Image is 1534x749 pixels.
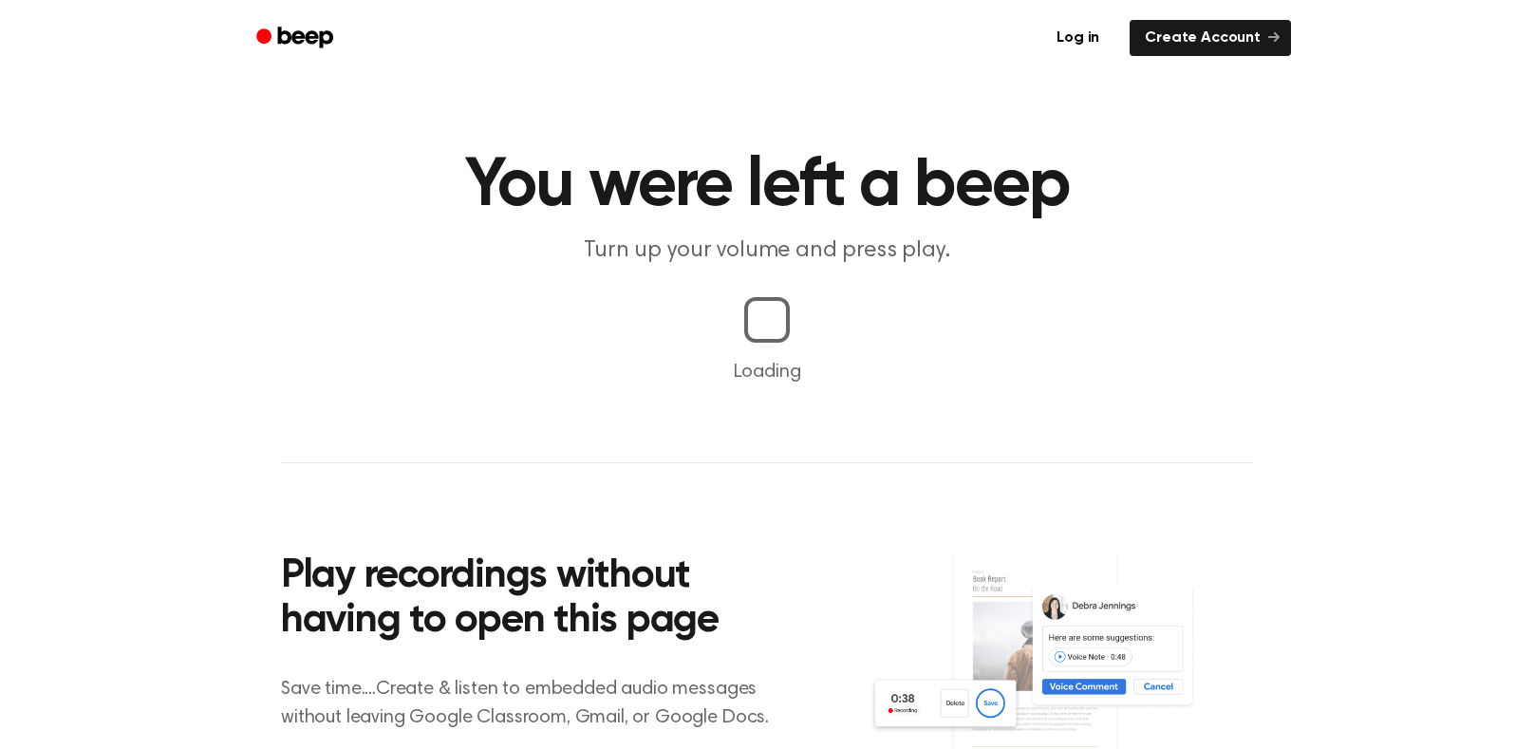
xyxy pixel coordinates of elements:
[402,235,1132,267] p: Turn up your volume and press play.
[243,20,350,57] a: Beep
[1038,16,1118,60] a: Log in
[1130,20,1291,56] a: Create Account
[281,675,793,732] p: Save time....Create & listen to embedded audio messages without leaving Google Classroom, Gmail, ...
[281,554,793,645] h2: Play recordings without having to open this page
[23,358,1511,386] p: Loading
[281,152,1253,220] h1: You were left a beep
